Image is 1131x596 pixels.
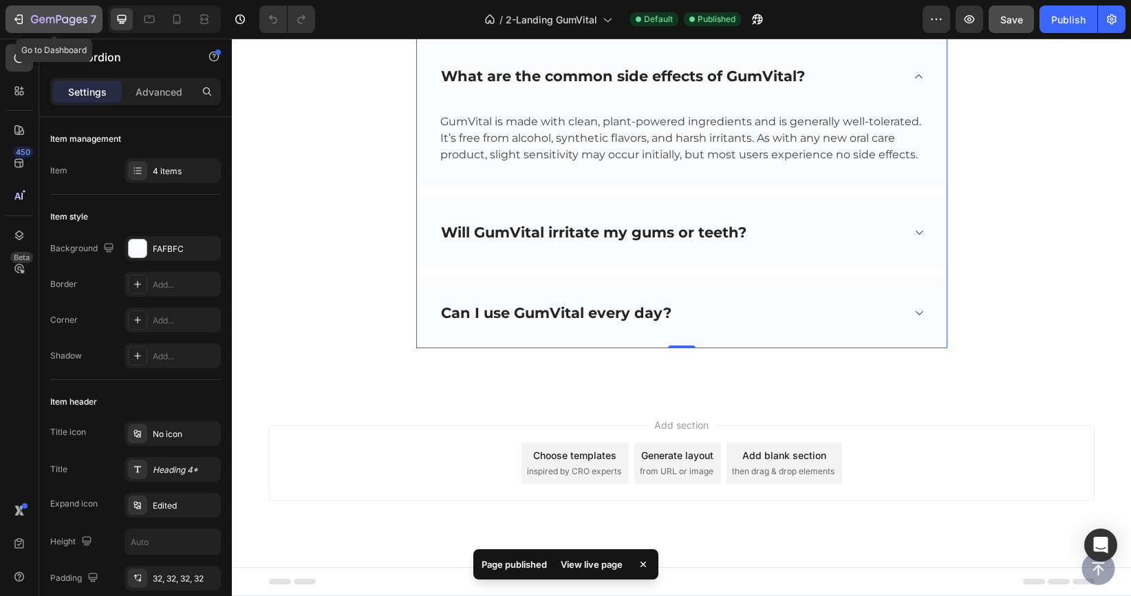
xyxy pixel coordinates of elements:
span: Save [1000,14,1023,25]
div: Background [50,240,117,258]
div: Undo/Redo [259,6,315,33]
input: Auto [125,529,220,554]
span: then drag & drop elements [500,427,603,439]
div: Border [50,278,77,290]
div: Heading 4* [153,464,217,476]
div: Add... [153,279,217,291]
iframe: Design area [232,39,1131,596]
div: 450 [13,147,33,158]
div: 4 items [153,165,217,178]
div: Item management [50,133,121,145]
div: Open Intercom Messenger [1084,529,1117,562]
span: from URL or image [408,427,482,439]
p: Page published [482,557,547,571]
div: Expand icon [50,498,98,510]
div: Add... [153,315,217,327]
span: Published [698,13,735,25]
div: FAFBFC [153,243,217,255]
div: Title [50,463,67,476]
p: Accordion [67,49,184,65]
div: Add blank section [510,409,594,424]
span: 2-Landing GumVital [506,12,597,27]
div: Generate layout [409,409,482,424]
div: Item header [50,396,97,408]
div: Beta [10,252,33,263]
div: Edited [153,500,217,512]
div: Item style [50,211,88,223]
div: Item [50,164,67,177]
button: 7 [6,6,103,33]
span: Default [644,13,673,25]
span: Add section [417,379,482,394]
p: 7 [90,11,96,28]
span: inspired by CRO experts [295,427,389,439]
div: Title icon [50,426,86,438]
div: 32, 32, 32, 32 [153,573,217,585]
button: Publish [1040,6,1097,33]
button: Save [989,6,1034,33]
span: / [499,12,503,27]
div: Add... [153,350,217,363]
p: Settings [68,85,107,99]
div: Shadow [50,350,82,362]
p: Advanced [136,85,182,99]
div: Padding [50,569,101,588]
div: No icon [153,428,217,440]
div: Publish [1051,12,1086,27]
div: Corner [50,314,78,326]
div: Choose templates [301,409,385,424]
div: View live page [552,555,631,574]
div: Height [50,533,95,551]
